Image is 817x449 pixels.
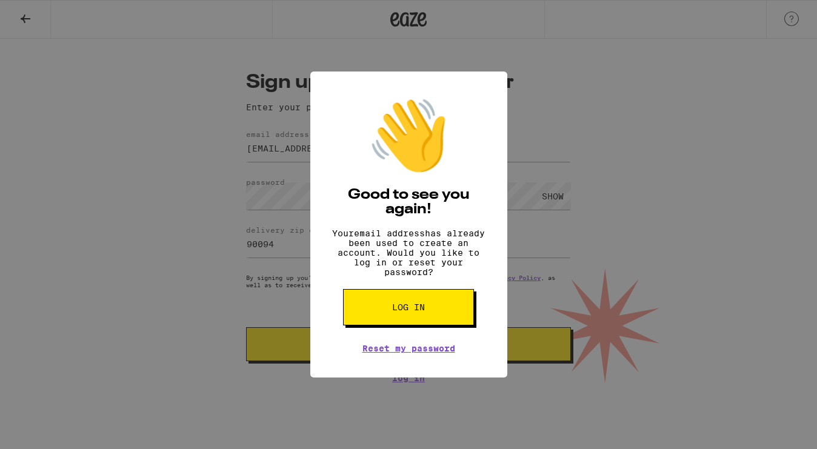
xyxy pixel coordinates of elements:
[343,289,474,325] button: Log in
[392,303,425,311] span: Log in
[362,344,455,353] a: Reset my password
[366,96,451,176] div: 👋
[7,8,87,18] span: Hi. Need any help?
[328,188,489,217] h2: Good to see you again!
[328,228,489,277] p: Your email address has already been used to create an account. Would you like to log in or reset ...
